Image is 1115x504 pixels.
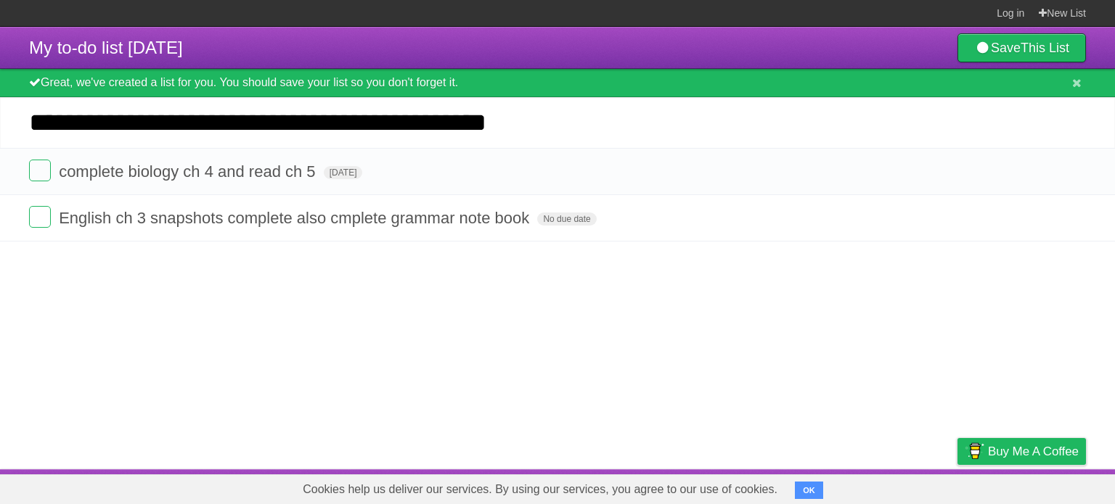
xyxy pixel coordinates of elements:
[59,162,319,181] span: complete biology ch 4 and read ch 5
[288,475,792,504] span: Cookies help us deliver our services. By using our services, you agree to our use of cookies.
[965,439,984,463] img: Buy me a coffee
[939,473,976,500] a: Privacy
[988,439,1079,464] span: Buy me a coffee
[957,438,1086,465] a: Buy me a coffee
[59,209,533,227] span: English ch 3 snapshots complete also cmplete grammar note book
[29,206,51,228] label: Done
[29,38,183,57] span: My to-do list [DATE]
[994,473,1086,500] a: Suggest a feature
[324,166,363,179] span: [DATE]
[764,473,795,500] a: About
[795,482,823,499] button: OK
[29,160,51,181] label: Done
[889,473,921,500] a: Terms
[957,33,1086,62] a: SaveThis List
[812,473,871,500] a: Developers
[537,212,596,226] span: No due date
[1021,41,1069,55] b: This List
